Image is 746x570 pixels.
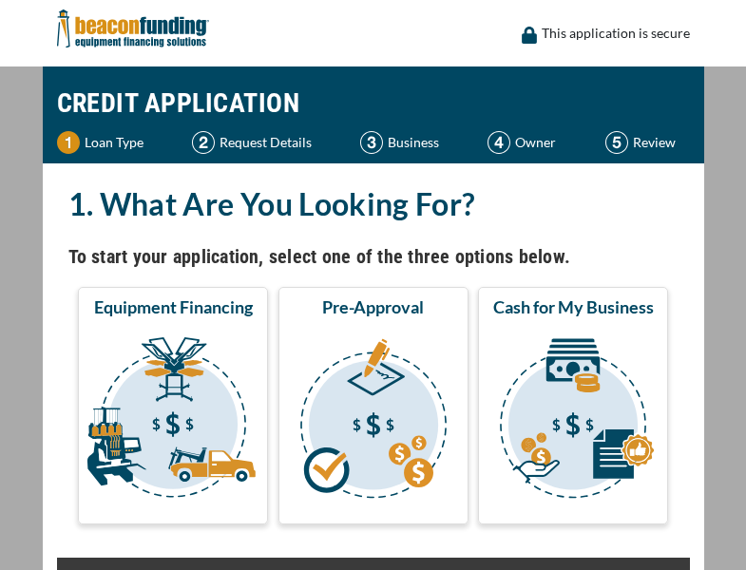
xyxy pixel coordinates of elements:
img: Equipment Financing [82,326,264,516]
img: Step 2 [192,131,215,154]
h1: CREDIT APPLICATION [57,76,690,131]
img: Step 4 [488,131,510,154]
h4: To start your application, select one of the three options below. [68,240,679,273]
p: Business [388,131,439,154]
img: Step 5 [605,131,628,154]
button: Cash for My Business [478,287,668,524]
img: Step 1 [57,131,80,154]
p: This application is secure [542,22,690,45]
button: Pre-Approval [278,287,469,524]
span: Cash for My Business [493,295,654,318]
h2: 1. What Are You Looking For? [68,182,679,226]
button: Equipment Financing [78,287,268,524]
img: lock icon to convery security [522,27,537,44]
span: Equipment Financing [94,295,253,318]
p: Owner [515,131,556,154]
img: Pre-Approval [282,326,465,516]
img: Cash for My Business [482,326,664,516]
p: Loan Type [85,131,143,154]
p: Request Details [220,131,312,154]
p: Review [633,131,676,154]
span: Pre-Approval [322,295,424,318]
img: Step 3 [360,131,383,154]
